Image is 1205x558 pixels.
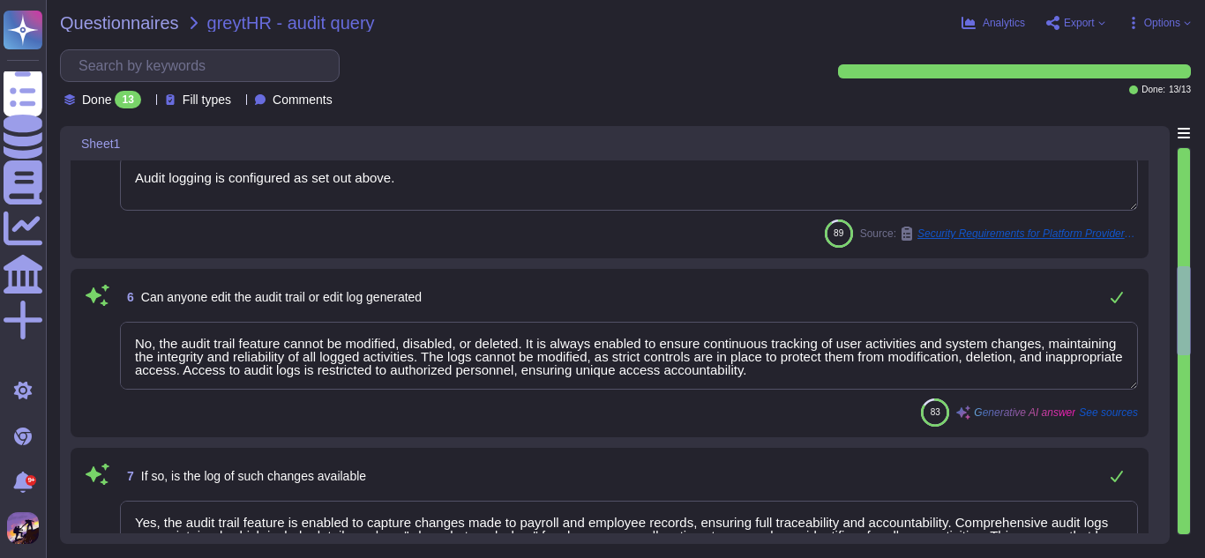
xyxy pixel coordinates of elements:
div: 13 [115,91,140,108]
input: Search by keywords [70,50,339,81]
span: Comments [273,93,333,106]
span: 83 [931,407,940,417]
span: 13 / 13 [1169,86,1191,94]
span: 7 [120,470,134,482]
span: Analytics [983,18,1025,28]
span: Questionnaires [60,14,179,32]
span: 6 [120,291,134,303]
span: Done [82,93,111,106]
span: Generative AI answer [974,407,1075,418]
textarea: Audit logging is configured as set out above. [120,156,1138,211]
span: Options [1144,18,1180,28]
span: greytHR - audit query [207,14,375,32]
img: user [7,512,39,544]
span: See sources [1079,407,1138,418]
span: Fill types [183,93,231,106]
button: Analytics [962,16,1025,30]
div: 9+ [26,475,36,486]
span: If so, is the log of such changes available [141,469,366,483]
span: Export [1064,18,1095,28]
span: 89 [834,228,843,238]
span: Security Requirements for Platform Providers (2025) (2) [917,228,1138,239]
textarea: No, the audit trail feature cannot be modified, disabled, or deleted. It is always enabled to ens... [120,322,1138,390]
span: Sheet1 [81,138,120,150]
span: Done: [1141,86,1165,94]
button: user [4,509,51,547]
span: Can anyone edit the audit trail or edit log generated [141,290,422,304]
span: Source: [860,227,1138,241]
